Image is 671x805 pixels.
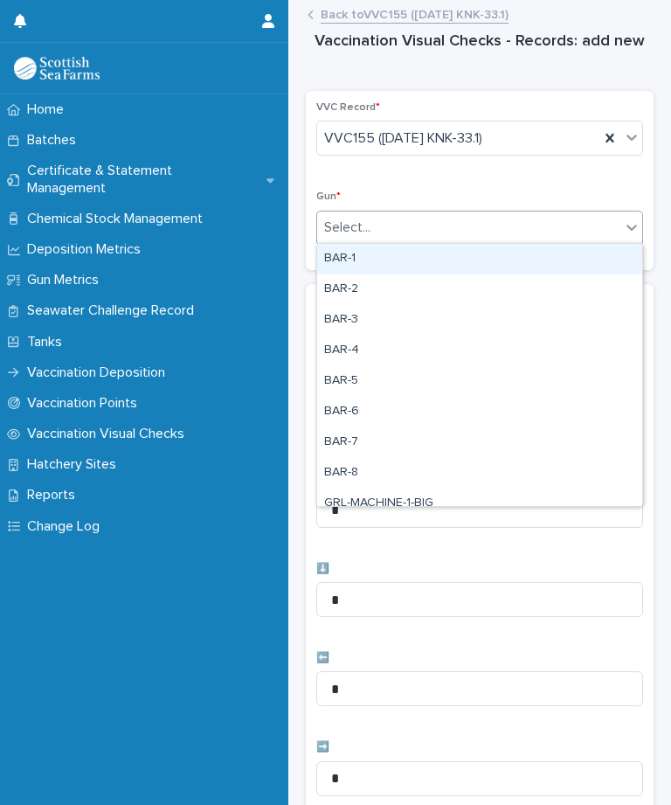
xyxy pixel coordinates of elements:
[20,334,76,350] p: Tanks
[321,3,508,24] a: Back toVVC155 ([DATE] KNK-33.1)
[317,397,642,427] div: BAR-6
[14,57,100,80] img: uOABhIYSsOPhGJQdTwEw
[317,366,642,397] div: BAR-5
[324,219,370,237] div: Select...
[20,163,266,196] p: Certificate & Statement Management
[316,102,380,113] span: VVC Record
[20,132,90,149] p: Batches
[20,364,179,381] p: Vaccination Deposition
[317,336,642,366] div: BAR-4
[20,101,78,118] p: Home
[20,426,198,442] p: Vaccination Visual Checks
[20,518,114,535] p: Change Log
[20,302,208,319] p: Seawater Challenge Record
[317,458,642,489] div: BAR-8
[317,305,642,336] div: BAR-3
[20,456,130,473] p: Hatchery Sites
[316,653,329,663] span: ⬅️
[316,564,329,574] span: ⬇️
[316,742,329,753] span: ➡️
[20,241,155,258] p: Deposition Metrics
[324,129,482,148] span: VVC155 ([DATE] KNK-33.1)
[20,395,151,412] p: Vaccination Points
[316,191,341,202] span: Gun
[317,274,642,305] div: BAR-2
[317,244,642,274] div: BAR-1
[20,487,89,503] p: Reports
[317,427,642,458] div: BAR-7
[317,489,642,519] div: GRL-MACHINE-1-BIG
[306,31,654,52] h1: Vaccination Visual Checks - Records: add new
[20,211,217,227] p: Chemical Stock Management
[20,272,113,288] p: Gun Metrics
